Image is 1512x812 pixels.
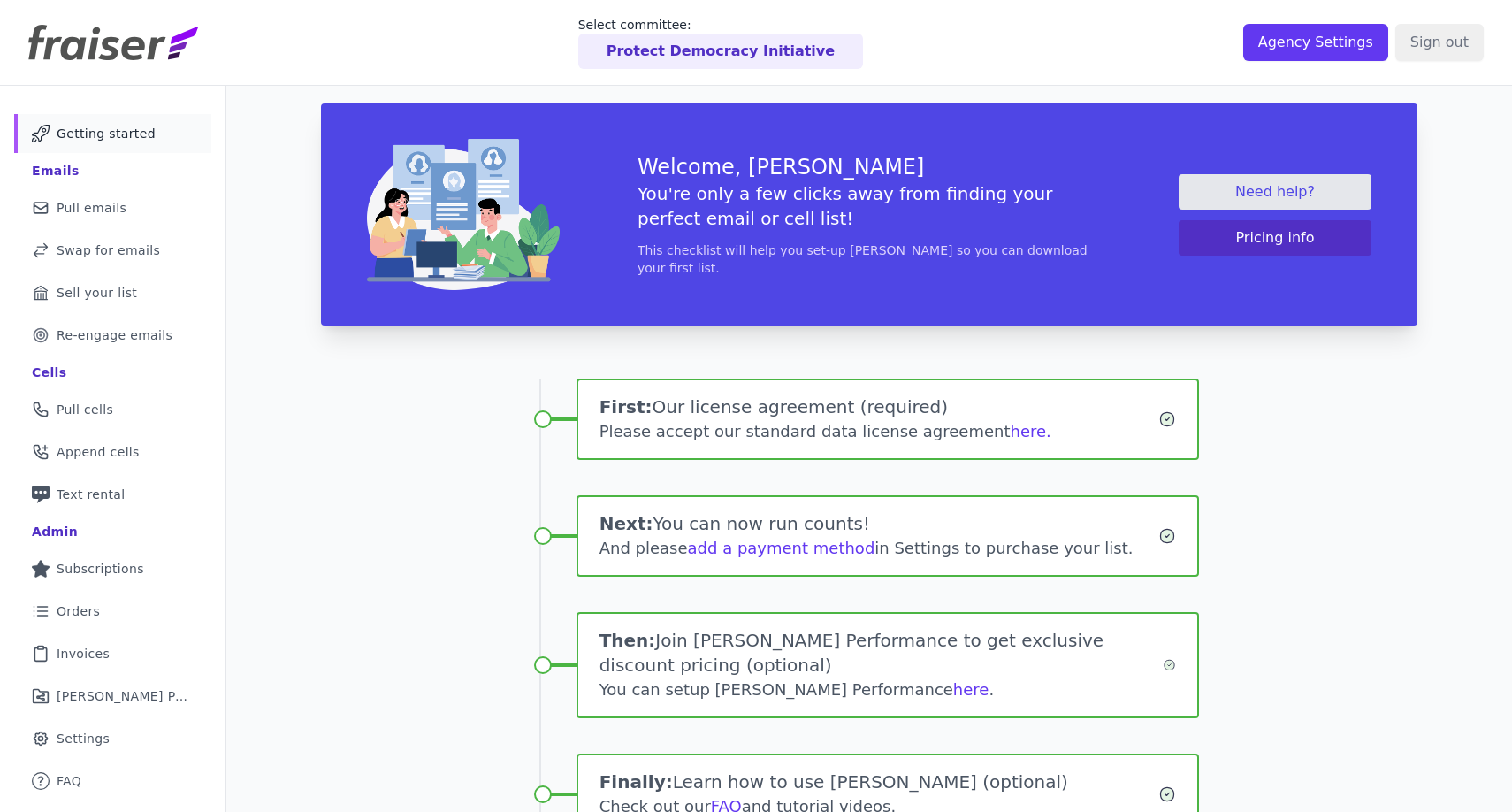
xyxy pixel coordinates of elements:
span: [PERSON_NAME] Performance [57,687,190,705]
span: Append cells [57,443,140,461]
p: This checklist will help you set-up [PERSON_NAME] so you can download your first list. [638,241,1101,277]
div: Emails [32,162,80,180]
input: Sign out [1395,24,1484,61]
button: Pricing info [1179,220,1371,256]
span: Subscriptions [57,560,144,578]
span: FAQ [57,772,81,790]
div: You can setup [PERSON_NAME] Performance . [599,678,1163,702]
a: Need help? [1179,174,1371,210]
span: Re-engage emails [57,326,172,344]
a: Settings [14,719,211,758]
span: Next: [599,513,653,534]
span: Pull cells [57,401,113,418]
span: Finally: [599,771,673,793]
h1: Join [PERSON_NAME] Performance to get exclusive discount pricing (optional) [599,628,1163,678]
span: Settings [57,730,110,747]
span: Text rental [57,486,126,503]
a: Invoices [14,634,211,673]
a: Orders [14,592,211,631]
p: Protect Democracy Initiative [607,41,835,62]
span: Invoices [57,645,110,663]
span: Pull emails [57,199,126,217]
h5: You're only a few clicks away from finding your perfect email or cell list! [638,181,1101,231]
span: Swap for emails [57,241,160,259]
a: Select committee: Protect Democracy Initiative [578,16,863,69]
a: here [953,680,989,699]
a: [PERSON_NAME] Performance [14,677,211,716]
img: img [367,139,560,290]
h1: Learn how to use [PERSON_NAME] (optional) [599,770,1159,794]
a: add a payment method [688,539,875,557]
div: And please in Settings to purchase your list. [599,536,1159,561]
a: Subscriptions [14,549,211,588]
a: Sell your list [14,273,211,312]
span: Then: [599,630,656,651]
span: Sell your list [57,284,137,302]
a: Getting started [14,114,211,153]
span: Getting started [57,125,156,142]
a: Append cells [14,433,211,471]
h3: Welcome, [PERSON_NAME] [638,153,1101,181]
a: Text rental [14,475,211,514]
a: Pull cells [14,390,211,429]
div: Please accept our standard data license agreement [599,419,1159,444]
a: Pull emails [14,188,211,227]
h1: You can now run counts! [599,511,1159,536]
h1: Our license agreement (required) [599,395,1159,419]
div: Admin [32,523,78,540]
span: First: [599,396,653,417]
p: Select committee: [578,16,863,34]
div: Cells [32,364,66,381]
a: Swap for emails [14,231,211,270]
input: Agency Settings [1243,24,1388,61]
a: FAQ [14,762,211,801]
a: Re-engage emails [14,316,211,355]
span: Orders [57,602,100,620]
img: Fraiser Logo [28,25,198,60]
